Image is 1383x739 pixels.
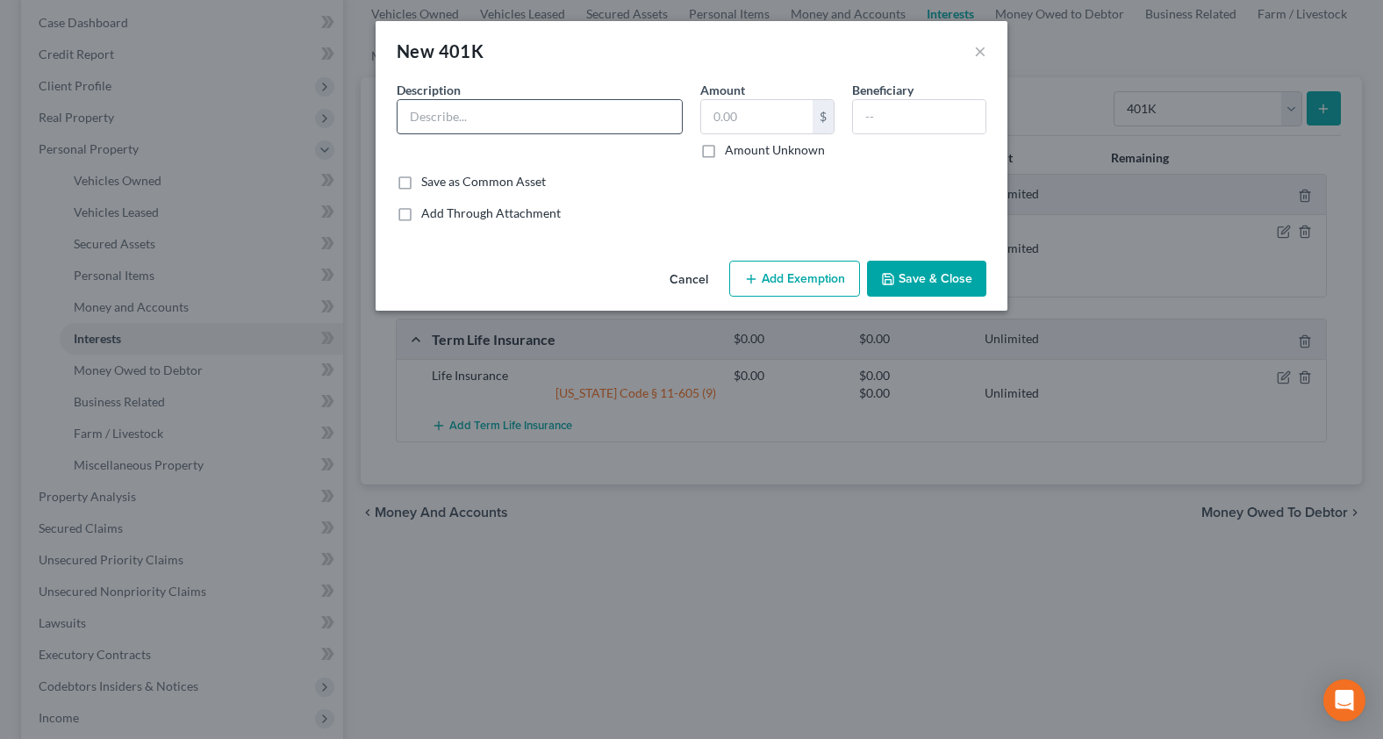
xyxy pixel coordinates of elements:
[1323,679,1365,721] div: Open Intercom Messenger
[397,39,484,63] div: New 401K
[867,261,986,298] button: Save & Close
[398,100,682,133] input: Describe...
[701,100,813,133] input: 0.00
[656,262,722,298] button: Cancel
[974,40,986,61] button: ×
[725,141,825,159] label: Amount Unknown
[853,100,985,133] input: --
[397,83,461,97] span: Description
[729,261,860,298] button: Add Exemption
[852,81,914,99] label: Beneficiary
[813,100,834,133] div: $
[421,204,561,222] label: Add Through Attachment
[421,173,546,190] label: Save as Common Asset
[700,81,745,99] label: Amount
